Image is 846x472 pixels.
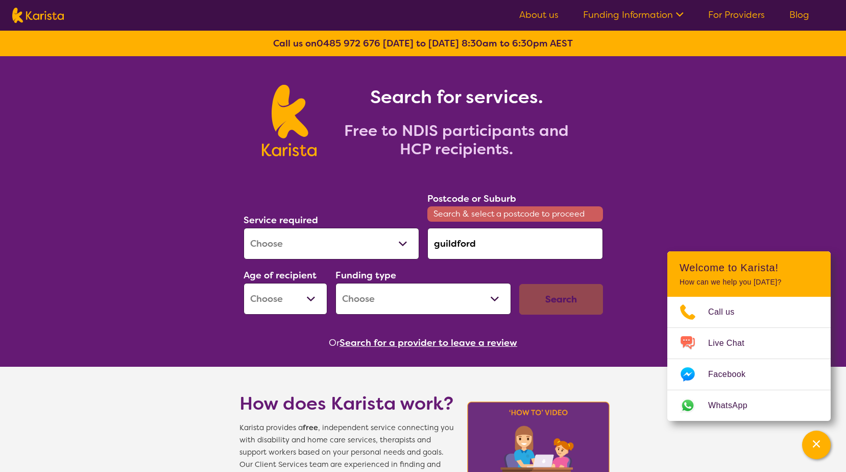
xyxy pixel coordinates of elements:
[680,278,818,287] p: How can we help you [DATE]?
[789,9,809,21] a: Blog
[708,304,747,320] span: Call us
[303,423,318,433] b: free
[708,336,757,351] span: Live Chat
[583,9,684,21] a: Funding Information
[708,398,760,413] span: WhatsApp
[667,297,831,421] ul: Choose channel
[802,431,831,459] button: Channel Menu
[667,390,831,421] a: Web link opens in a new tab.
[317,37,380,50] a: 0485 972 676
[340,335,517,350] button: Search for a provider to leave a review
[708,367,758,382] span: Facebook
[239,391,454,416] h1: How does Karista work?
[708,9,765,21] a: For Providers
[427,193,516,205] label: Postcode or Suburb
[12,8,64,23] img: Karista logo
[335,269,396,281] label: Funding type
[244,214,318,226] label: Service required
[262,85,317,156] img: Karista logo
[244,269,317,281] label: Age of recipient
[273,37,573,50] b: Call us on [DATE] to [DATE] 8:30am to 6:30pm AEST
[519,9,559,21] a: About us
[667,251,831,421] div: Channel Menu
[329,122,584,158] h2: Free to NDIS participants and HCP recipients.
[427,228,603,259] input: Type
[427,206,603,222] span: Search & select a postcode to proceed
[329,335,340,350] span: Or
[329,85,584,109] h1: Search for services.
[680,262,818,274] h2: Welcome to Karista!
